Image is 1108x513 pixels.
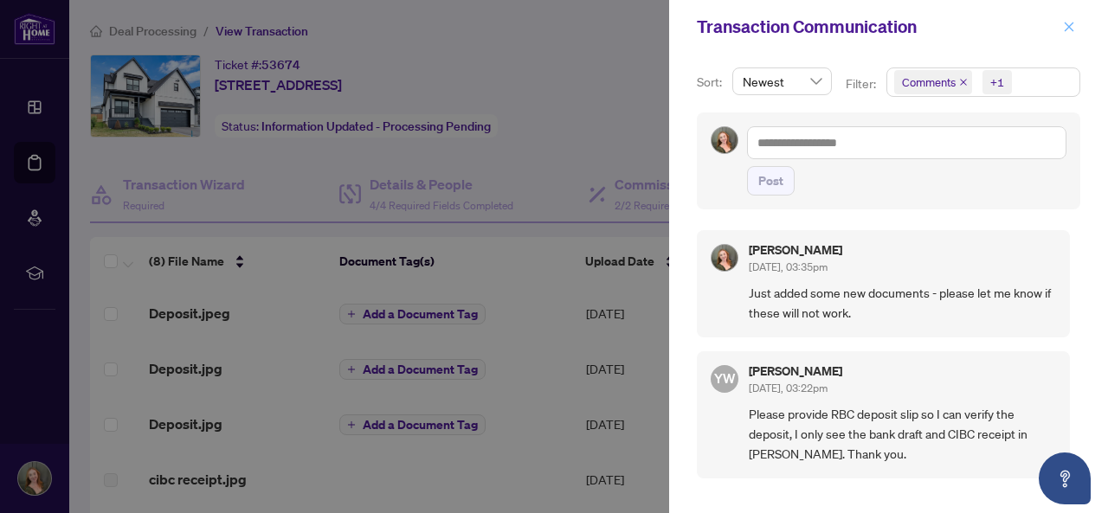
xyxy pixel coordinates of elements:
[749,244,842,256] h5: [PERSON_NAME]
[714,368,736,388] span: YW
[749,365,842,377] h5: [PERSON_NAME]
[1039,452,1091,504] button: Open asap
[959,78,968,87] span: close
[749,404,1056,465] span: Please provide RBC deposit slip so I can verify the deposit, I only see the bank draft and CIBC r...
[712,127,738,153] img: Profile Icon
[1063,21,1075,33] span: close
[697,73,725,92] p: Sort:
[902,74,956,91] span: Comments
[747,166,795,196] button: Post
[990,74,1004,91] div: +1
[894,70,972,94] span: Comments
[697,14,1058,40] div: Transaction Communication
[712,245,738,271] img: Profile Icon
[749,283,1056,324] span: Just added some new documents - please let me know if these will not work.
[749,260,828,273] span: [DATE], 03:35pm
[749,382,828,394] span: [DATE], 03:22pm
[743,68,821,94] span: Newest
[846,74,879,93] p: Filter:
